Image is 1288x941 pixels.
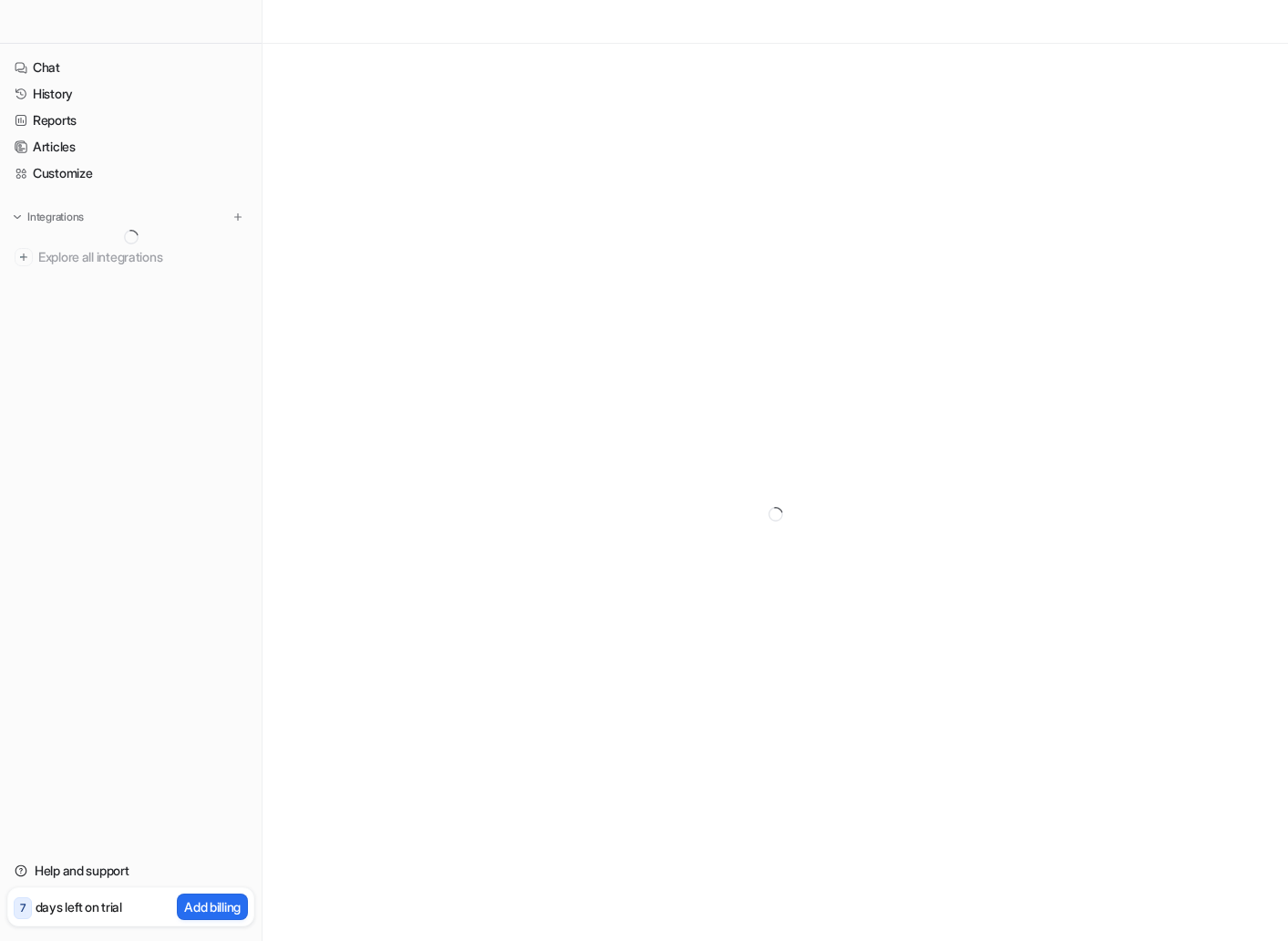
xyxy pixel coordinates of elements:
img: explore all integrations [15,248,33,266]
a: Explore all integrations [7,244,254,270]
a: Help and support [7,858,254,884]
p: 7 [20,900,26,916]
a: Articles [7,134,254,160]
p: Add billing [184,897,241,916]
a: Reports [7,108,254,133]
a: Chat [7,55,254,80]
button: Integrations [7,208,89,226]
a: Customize [7,160,254,186]
span: Explore all integrations [38,243,247,272]
p: Integrations [27,210,84,224]
img: expand menu [11,211,24,223]
button: Add billing [177,894,248,920]
img: menu_add.svg [232,211,244,223]
p: days left on trial [36,897,122,916]
a: History [7,81,254,107]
